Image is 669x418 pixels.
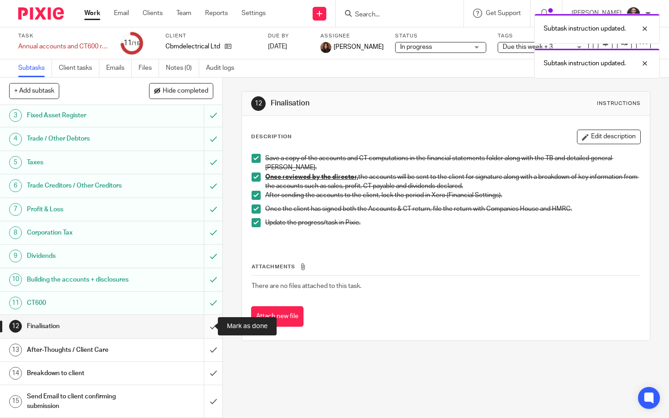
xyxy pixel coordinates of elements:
small: /15 [132,41,140,46]
div: 15 [9,395,22,408]
img: dom%20slack.jpg [626,6,641,21]
div: Annual accounts and CT600 return (V1) [18,42,109,51]
p: Cbmdelectrical Ltd [165,42,220,51]
a: Client tasks [59,59,99,77]
h1: Taxes [27,156,139,169]
button: + Add subtask [9,83,59,99]
h1: Fixed Asset Register [27,109,139,122]
div: Instructions [597,100,641,107]
button: Hide completed [149,83,213,99]
p: Subtask instruction updated. [544,24,626,33]
div: 13 [9,344,22,356]
h1: CT600 [27,296,139,310]
div: 11 [124,38,140,48]
a: Notes (0) [166,59,199,77]
a: Subtasks [18,59,52,77]
p: Save a copy of the accounts and CT computations in the financial statements folder along with the... [265,154,640,172]
h1: Building the accounts + disclosures [27,273,139,287]
p: Update the progress/task in Pixie. [265,218,640,227]
div: 10 [9,273,22,286]
span: [PERSON_NAME] [334,42,384,52]
h1: Send Email to client confirming submission [27,390,139,413]
span: Hide completed [163,88,208,95]
button: Edit description [577,130,641,144]
p: Description [251,133,292,141]
h1: Trade / Other Debtors [27,132,139,146]
u: Once reviewed by the director, [265,174,358,180]
div: 5 [9,156,22,169]
button: Attach new file [251,306,304,327]
h1: Breakdown to client [27,366,139,380]
div: 7 [9,203,22,216]
label: Assignee [320,32,384,40]
a: Clients [143,9,163,18]
div: 6 [9,179,22,192]
a: Emails [106,59,132,77]
h1: Dividends [27,249,139,263]
div: 12 [9,320,22,333]
div: 12 [251,96,266,111]
label: Due by [268,32,309,40]
div: 3 [9,109,22,122]
h1: Profit & Loss [27,203,139,216]
div: 4 [9,133,22,146]
a: Audit logs [206,59,241,77]
label: Task [18,32,109,40]
span: Attachments [252,264,295,269]
div: 9 [9,250,22,262]
h1: Finalisation [27,319,139,333]
a: Reports [205,9,228,18]
p: the accounts will be sent to the client for signature along with a breakdown of key information f... [265,172,640,191]
label: Client [165,32,257,40]
h1: Corporation Tax [27,226,139,240]
a: Files [139,59,159,77]
a: Work [84,9,100,18]
span: [DATE] [268,43,287,50]
div: 11 [9,297,22,309]
img: Pixie [18,7,64,20]
h1: Finalisation [271,99,466,108]
a: Settings [242,9,266,18]
p: Subtask instruction updated. [544,59,626,68]
a: Email [114,9,129,18]
h1: Trade Creditors / Other Creditors [27,179,139,193]
p: After sending the accounts to the client, lock the period in Xero (Financial Settings). [265,191,640,200]
img: Headshot.jpg [320,42,331,53]
span: There are no files attached to this task. [252,283,361,289]
div: 14 [9,367,22,380]
p: Once the client has signed both the Accounts & CT return, file the return with Companies House an... [265,204,640,214]
h1: After-Thoughts / Client Care [27,343,139,357]
a: Team [176,9,191,18]
div: 8 [9,226,22,239]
